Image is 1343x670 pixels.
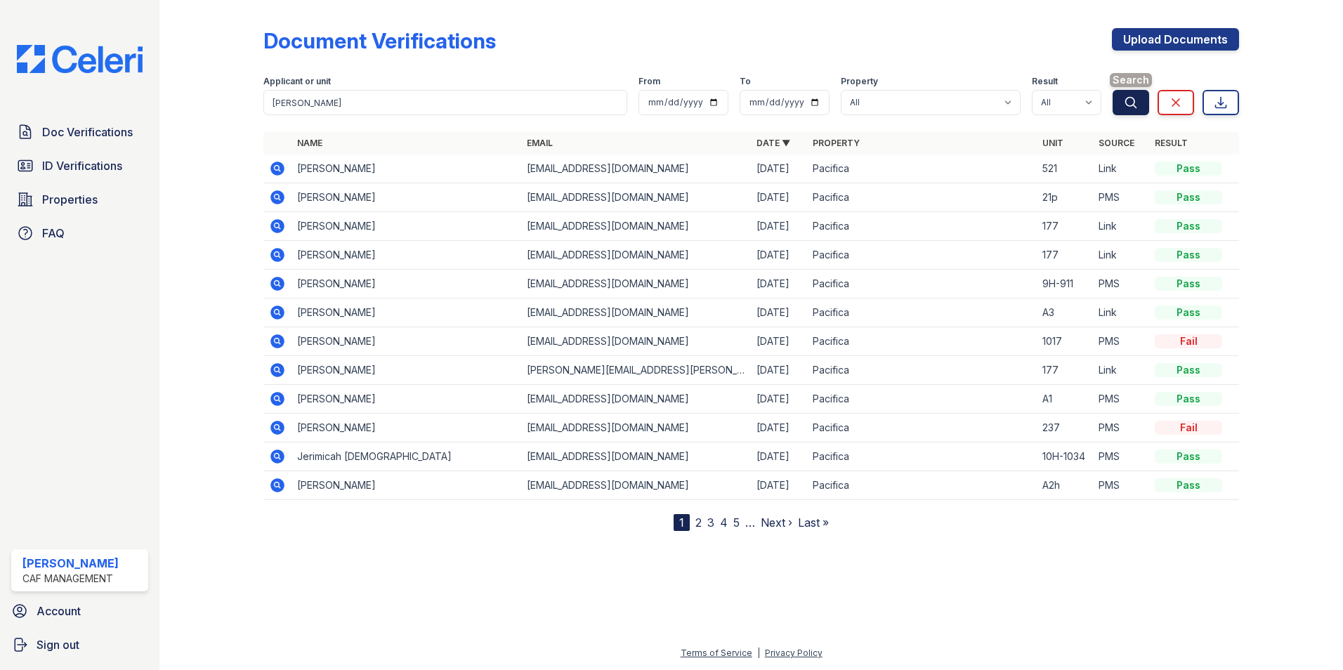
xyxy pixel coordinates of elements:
td: [DATE] [751,471,807,500]
td: Jerimicah [DEMOGRAPHIC_DATA] [291,442,521,471]
td: [PERSON_NAME] [291,356,521,385]
td: [DATE] [751,155,807,183]
td: Pacifica [807,414,1037,442]
a: Property [813,138,860,148]
div: Pass [1155,190,1222,204]
span: Search [1110,73,1152,87]
td: PMS [1093,385,1149,414]
td: Link [1093,155,1149,183]
label: From [638,76,660,87]
td: [PERSON_NAME] [291,414,521,442]
td: PMS [1093,183,1149,212]
label: Property [841,76,878,87]
td: [DATE] [751,414,807,442]
div: [PERSON_NAME] [22,555,119,572]
a: Properties [11,185,148,214]
div: Pass [1155,392,1222,406]
td: [DATE] [751,298,807,327]
td: 9H-911 [1037,270,1093,298]
td: Link [1093,356,1149,385]
td: [EMAIL_ADDRESS][DOMAIN_NAME] [521,241,751,270]
td: PMS [1093,442,1149,471]
label: Applicant or unit [263,76,331,87]
div: | [757,648,760,658]
td: [PERSON_NAME] [291,471,521,500]
td: [EMAIL_ADDRESS][DOMAIN_NAME] [521,212,751,241]
td: [EMAIL_ADDRESS][DOMAIN_NAME] [521,183,751,212]
a: Next › [761,515,792,530]
td: [DATE] [751,212,807,241]
img: CE_Logo_Blue-a8612792a0a2168367f1c8372b55b34899dd931a85d93a1a3d3e32e68fde9ad4.png [6,45,154,73]
td: [DATE] [751,270,807,298]
a: Doc Verifications [11,118,148,146]
td: [DATE] [751,241,807,270]
a: 4 [720,515,728,530]
div: Pass [1155,277,1222,291]
div: Fail [1155,421,1222,435]
td: Link [1093,241,1149,270]
a: FAQ [11,219,148,247]
div: Pass [1155,449,1222,464]
div: Document Verifications [263,28,496,53]
td: Pacifica [807,298,1037,327]
label: Result [1032,76,1058,87]
a: Last » [798,515,829,530]
td: [PERSON_NAME] [291,212,521,241]
a: 3 [707,515,714,530]
td: [EMAIL_ADDRESS][DOMAIN_NAME] [521,270,751,298]
td: [EMAIL_ADDRESS][DOMAIN_NAME] [521,155,751,183]
td: A3 [1037,298,1093,327]
div: Pass [1155,219,1222,233]
td: PMS [1093,471,1149,500]
a: Privacy Policy [765,648,823,658]
a: Source [1099,138,1134,148]
span: ID Verifications [42,157,122,174]
td: [DATE] [751,327,807,356]
a: Terms of Service [681,648,752,658]
td: [PERSON_NAME] [291,183,521,212]
span: Sign out [37,636,79,653]
td: [EMAIL_ADDRESS][DOMAIN_NAME] [521,385,751,414]
div: CAF Management [22,572,119,586]
td: [DATE] [751,356,807,385]
td: Pacifica [807,327,1037,356]
span: Properties [42,191,98,208]
td: 177 [1037,241,1093,270]
label: To [740,76,751,87]
td: Link [1093,212,1149,241]
td: Pacifica [807,241,1037,270]
a: Email [527,138,553,148]
td: Pacifica [807,183,1037,212]
td: [DATE] [751,183,807,212]
td: 521 [1037,155,1093,183]
td: 1017 [1037,327,1093,356]
div: Pass [1155,248,1222,262]
td: A2h [1037,471,1093,500]
td: Pacifica [807,356,1037,385]
a: 5 [733,515,740,530]
a: Unit [1042,138,1063,148]
div: Fail [1155,334,1222,348]
td: Link [1093,298,1149,327]
td: PMS [1093,414,1149,442]
a: 2 [695,515,702,530]
td: [DATE] [751,385,807,414]
td: [EMAIL_ADDRESS][DOMAIN_NAME] [521,327,751,356]
td: [EMAIL_ADDRESS][DOMAIN_NAME] [521,442,751,471]
td: [PERSON_NAME] [291,270,521,298]
td: [PERSON_NAME] [291,385,521,414]
td: PMS [1093,327,1149,356]
div: Pass [1155,363,1222,377]
td: Pacifica [807,155,1037,183]
button: Search [1113,90,1149,115]
span: FAQ [42,225,65,242]
td: 237 [1037,414,1093,442]
td: [EMAIL_ADDRESS][DOMAIN_NAME] [521,414,751,442]
span: … [745,514,755,531]
input: Search by name, email, or unit number [263,90,627,115]
td: 10H-1034 [1037,442,1093,471]
a: Sign out [6,631,154,659]
td: [EMAIL_ADDRESS][DOMAIN_NAME] [521,298,751,327]
td: Pacifica [807,212,1037,241]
